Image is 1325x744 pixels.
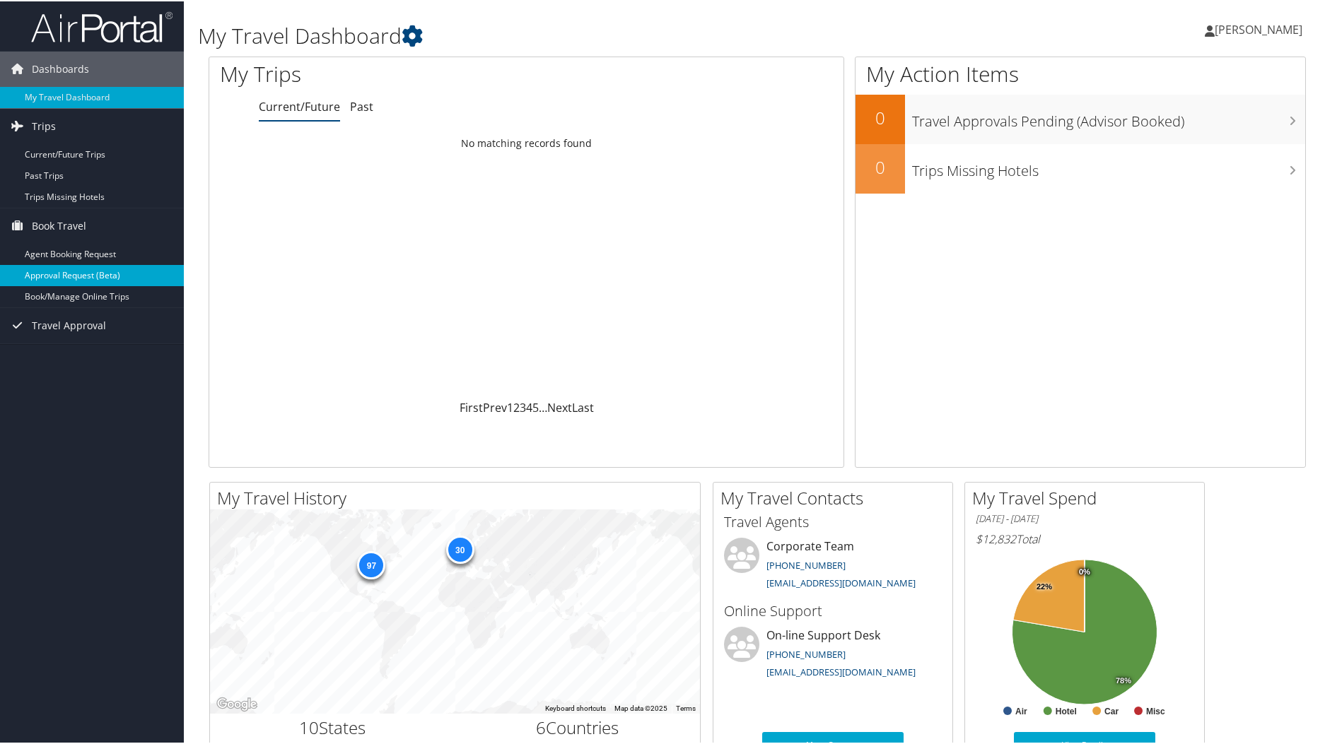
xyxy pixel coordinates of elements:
h2: 0 [856,154,905,178]
h2: My Travel Spend [972,485,1204,509]
td: No matching records found [209,129,844,155]
a: 0Travel Approvals Pending (Advisor Booked) [856,93,1305,143]
tspan: 0% [1079,567,1090,575]
a: [PHONE_NUMBER] [766,646,846,659]
a: Next [547,398,572,414]
tspan: 22% [1037,581,1052,590]
h2: My Travel Contacts [720,485,952,509]
a: 2 [513,398,520,414]
a: [EMAIL_ADDRESS][DOMAIN_NAME] [766,664,916,677]
h2: Countries [466,714,690,738]
span: Map data ©2025 [614,703,667,711]
span: Book Travel [32,207,86,242]
text: Air [1015,705,1027,715]
img: Google [214,694,260,712]
text: Car [1104,705,1119,715]
h1: My Travel Dashboard [198,20,944,49]
span: Travel Approval [32,307,106,342]
a: Open this area in Google Maps (opens a new window) [214,694,260,712]
h3: Travel Approvals Pending (Advisor Booked) [912,103,1305,130]
h3: Travel Agents [724,511,942,531]
h1: My Trips [220,58,568,88]
button: Keyboard shortcuts [545,702,606,712]
img: airportal-logo.png [31,9,173,42]
h3: Trips Missing Hotels [912,153,1305,179]
li: Corporate Team [717,536,949,594]
span: [PERSON_NAME] [1215,20,1302,36]
a: Current/Future [259,98,340,113]
h2: My Travel History [217,485,700,509]
a: Last [572,398,594,414]
h2: 0 [856,105,905,129]
div: 97 [357,549,385,577]
a: [EMAIL_ADDRESS][DOMAIN_NAME] [766,575,916,588]
h3: Online Support [724,600,942,620]
text: Hotel [1056,705,1077,715]
a: Past [350,98,373,113]
span: 6 [536,714,546,738]
a: [PHONE_NUMBER] [766,557,846,570]
a: 4 [526,398,532,414]
li: On-line Support Desk [717,625,949,683]
span: $12,832 [976,530,1016,545]
a: 3 [520,398,526,414]
span: Dashboards [32,50,89,85]
h6: [DATE] - [DATE] [976,511,1193,524]
a: 1 [507,398,513,414]
h1: My Action Items [856,58,1305,88]
tspan: 78% [1116,675,1131,684]
h2: States [221,714,445,738]
a: [PERSON_NAME] [1205,7,1317,49]
span: 10 [299,714,319,738]
span: … [539,398,547,414]
span: Trips [32,107,56,143]
a: 5 [532,398,539,414]
h6: Total [976,530,1193,545]
a: Terms (opens in new tab) [676,703,696,711]
a: 0Trips Missing Hotels [856,143,1305,192]
div: 30 [445,534,474,562]
a: Prev [483,398,507,414]
text: Misc [1146,705,1165,715]
a: First [460,398,483,414]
